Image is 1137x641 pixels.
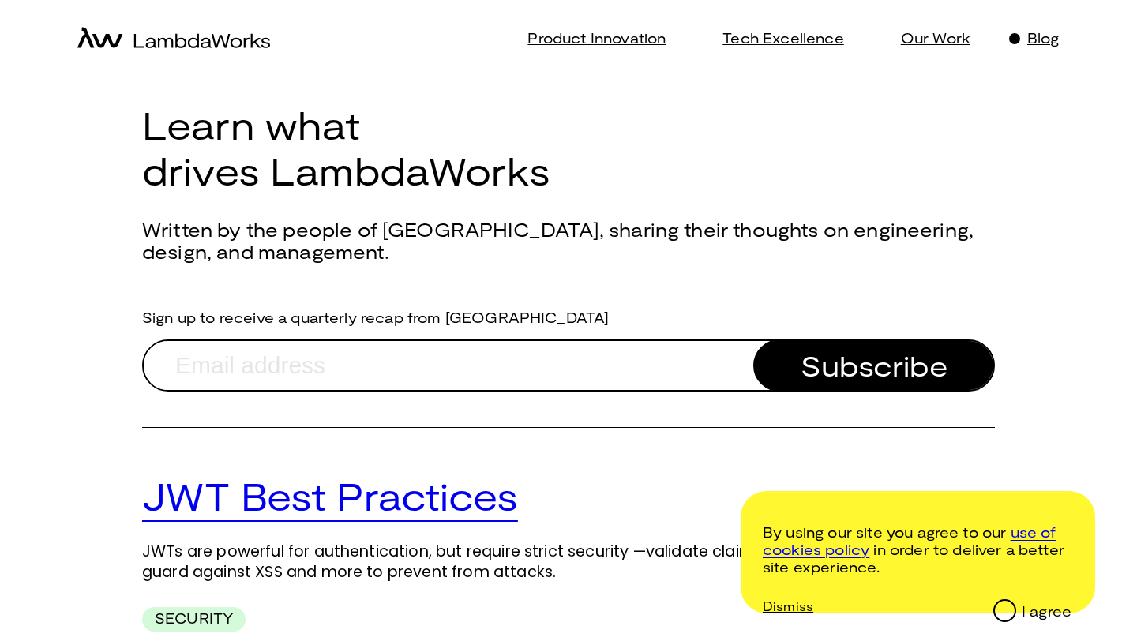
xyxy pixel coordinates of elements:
[142,542,995,582] p: JWTs are powerful for authentication, but require strict security —validate claims, store securel...
[763,598,813,613] p: Dismiss
[77,27,270,51] a: home-icon
[144,341,753,390] input: Email address
[1008,15,1060,62] a: Blog
[722,29,843,47] p: Tech Excellence
[142,219,995,262] h2: Written by the people of [GEOGRAPHIC_DATA], sharing their thoughts on engineering, design, and ma...
[142,103,995,193] h1: Learn what drives LambdaWorks
[901,29,970,47] p: Our Work
[704,15,843,62] a: Tech Excellence
[508,15,666,62] a: Product Innovation
[763,523,1056,558] a: /cookie-and-privacy-policy
[1027,29,1060,47] p: Blog
[763,524,1071,575] p: By using our site you agree to our in order to deliver a better site experience.
[142,309,995,327] label: Sign up to receive a quarterly recap from [GEOGRAPHIC_DATA]
[142,607,246,632] div: Security
[527,29,666,47] p: Product Innovation
[801,351,948,380] span: Subscribe
[753,339,995,392] button: Subscribe
[1022,603,1071,620] div: I agree
[142,473,518,519] a: JWT Best Practices
[882,15,970,62] a: Our Work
